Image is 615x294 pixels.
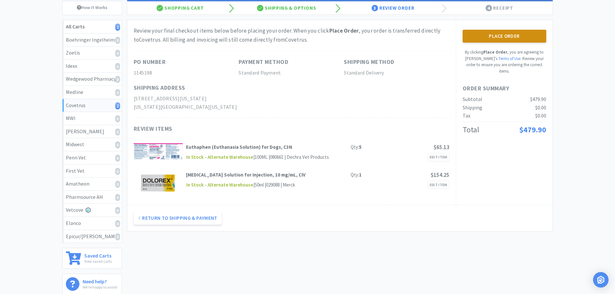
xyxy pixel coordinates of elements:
span: | 100ML [253,154,268,160]
div: Medline [66,88,118,96]
button: Place Order [463,30,546,43]
a: Midwest0 [63,138,122,151]
div: Zoetis [66,49,118,57]
strong: Place Order [329,27,359,34]
a: Edit Item [428,153,449,161]
div: First Vet [66,167,118,175]
a: Terms of Use [498,56,520,61]
a: Amatheon0 [63,177,122,191]
a: Pharmsource AH0 [63,191,122,204]
div: Vetcove [66,206,118,214]
i: 0 [115,115,120,122]
div: Receipt [446,2,553,15]
div: Penn Vet [66,154,118,162]
a: Vetcove0 [63,204,122,217]
div: Midwest [66,140,118,149]
h1: Shipping Address [134,83,185,93]
i: 0 [115,168,120,175]
div: Open Intercom Messenger [593,272,609,288]
i: 0 [115,37,120,44]
img: 63f50727f1d646cfb46b280539ba4ad1_566175.png [134,143,183,160]
strong: Place Order [483,49,507,55]
span: $65.13 [434,144,449,151]
i: 0 [115,76,120,83]
h2: [US_STATE][GEOGRAPHIC_DATA][US_STATE] [134,103,239,111]
h1: Review Items [134,124,327,134]
strong: 1 [359,172,362,178]
div: Review your final checkout items below before placing your order. When you click , your order is ... [134,26,449,44]
p: We're happy to assist! [83,284,118,290]
a: MWI0 [63,112,122,125]
i: 0 [115,141,120,148]
span: $479.90 [519,125,546,135]
i: 0 [115,181,120,188]
h1: Payment Method [239,57,288,67]
div: Review Order [340,2,446,15]
div: Amatheon [66,180,118,188]
a: Edit Item [428,181,449,189]
button: Return to Shipping & Payment [134,212,222,225]
i: 0 [115,128,120,136]
a: Boehringer Ingelheim0 [63,34,122,47]
i: 0 [115,89,120,96]
h2: 1145198 [134,69,239,77]
div: Covetrus [66,101,118,110]
div: Elanco [66,219,118,228]
div: Pharmsource AH [66,193,118,201]
a: Elanco0 [63,217,122,230]
div: Subtotal [463,95,482,104]
div: Shipping [463,104,482,112]
span: | 50ml [253,182,264,188]
div: Tax [463,112,470,120]
i: 0 [115,63,120,70]
h2: Standard Delivery [344,69,449,77]
span: $479.90 [530,96,546,102]
i: 0 [115,155,120,162]
i: 0 [115,50,120,57]
strong: Euthaphen (Euthanasia Solution) for Dogs, C3N [186,144,292,150]
span: $154.25 [431,171,449,178]
div: Shipping & Options [233,2,340,15]
div: Shopping Cart [127,2,234,15]
div: MWI [66,114,118,123]
a: Idexx0 [63,60,122,73]
div: | 080661 | Dechra Vet Products [268,153,329,161]
a: Penn Vet0 [63,151,122,165]
div: Qty: [351,171,362,179]
span: In Stock - Alternate Warehouse [186,181,253,189]
h1: Shipping Method [344,57,395,67]
a: All Carts2 [63,20,122,34]
span: 4 [486,5,492,11]
span: In Stock - Alternate Warehouse [186,153,253,161]
h6: Need help? [83,277,118,284]
i: 2 [115,24,120,31]
div: Qty: [351,143,362,151]
i: 0 [115,220,120,227]
strong: 5 [359,144,362,150]
div: Total [463,124,479,136]
p: View saved carts [84,258,112,264]
a: Covetrus2 [63,99,122,112]
span: 3 [372,5,378,11]
h1: PO Number [134,57,166,67]
strong: [MEDICAL_DATA] Solution for Injection, 10 mg/mL, CIV [186,172,305,178]
a: Medline0 [63,86,122,99]
a: [PERSON_NAME]0 [63,125,122,138]
strong: All Carts [66,23,85,30]
div: [PERSON_NAME] [66,127,118,136]
a: Saved CartsView saved carts [62,248,122,269]
a: How It Works [63,1,122,14]
h6: Saved Carts [84,251,112,258]
div: Epicur/[PERSON_NAME] [66,232,118,241]
a: Wedgewood Pharmacy0 [63,73,122,86]
span: $0.00 [535,112,546,119]
h2: [STREET_ADDRESS][US_STATE] [134,95,239,103]
a: Epicur/[PERSON_NAME]0 [63,230,122,243]
img: 884a0d1fcd2b4a2cbf5b084a08c5f489_31001.png [138,171,178,194]
i: 2 [115,102,120,109]
a: Zoetis0 [63,46,122,60]
i: 0 [115,233,120,240]
h1: Order Summary [463,84,546,93]
div: | 029088 | Merck [264,181,295,189]
div: Boehringer Ingelheim [66,36,118,44]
